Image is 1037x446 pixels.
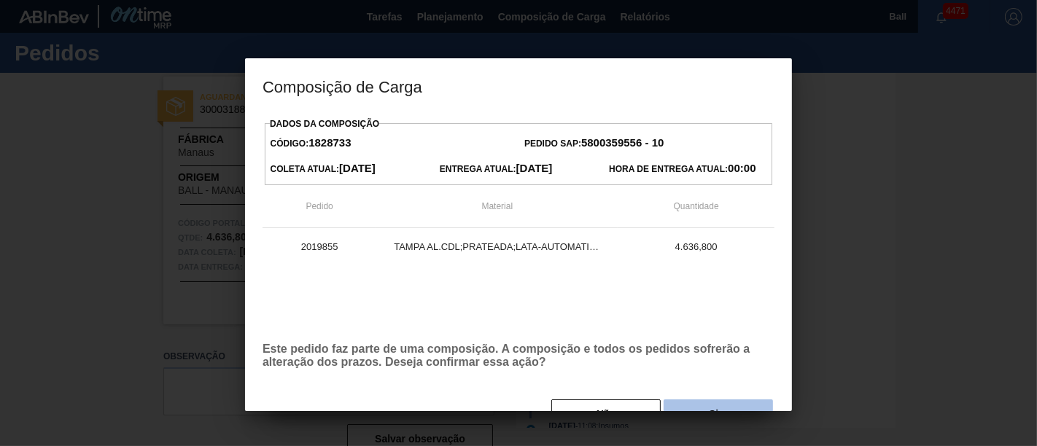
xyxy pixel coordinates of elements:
td: 2019855 [263,228,376,265]
span: Código: [271,138,352,149]
span: Material [482,201,513,211]
p: Este pedido faz parte de uma composição. A composição e todos os pedidos sofrerão a alteração dos... [263,343,774,369]
span: Coleta Atual: [271,164,376,174]
button: Não [551,399,661,429]
h3: Composição de Carga [245,58,792,114]
span: Pedido SAP: [524,138,664,149]
strong: [DATE] [339,162,376,174]
strong: 00:00 [728,162,756,174]
strong: 5800359556 - 10 [581,136,664,149]
span: Entrega Atual: [440,164,553,174]
strong: [DATE] [516,162,553,174]
button: Sim [664,399,773,429]
span: Pedido [306,201,333,211]
strong: 1828733 [308,136,351,149]
label: Dados da Composição [270,119,379,129]
span: Hora de Entrega Atual: [609,164,756,174]
td: 4.636,800 [618,228,774,265]
span: Quantidade [674,201,719,211]
td: TAMPA AL.CDL;PRATEADA;LATA-AUTOMATICA; [376,228,618,265]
